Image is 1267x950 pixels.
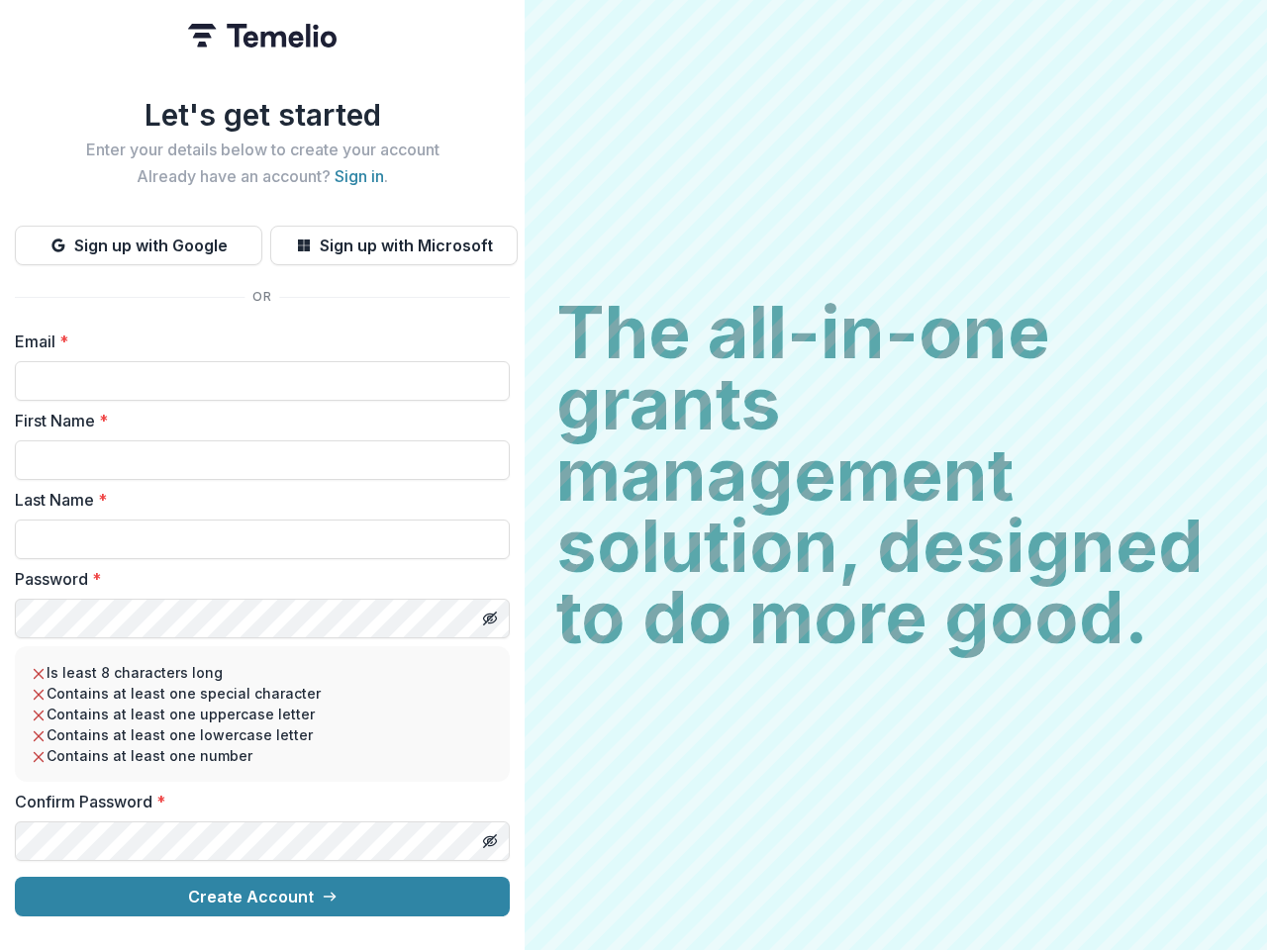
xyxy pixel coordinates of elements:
[15,567,498,591] label: Password
[474,825,506,857] button: Toggle password visibility
[15,167,510,186] h2: Already have an account? .
[15,97,510,133] h1: Let's get started
[15,226,262,265] button: Sign up with Google
[15,877,510,916] button: Create Account
[270,226,518,265] button: Sign up with Microsoft
[15,330,498,353] label: Email
[15,488,498,512] label: Last Name
[15,790,498,813] label: Confirm Password
[15,141,510,159] h2: Enter your details below to create your account
[15,409,498,432] label: First Name
[335,166,384,186] a: Sign in
[31,724,494,745] li: Contains at least one lowercase letter
[474,603,506,634] button: Toggle password visibility
[188,24,337,47] img: Temelio
[31,662,494,683] li: Is least 8 characters long
[31,683,494,704] li: Contains at least one special character
[31,745,494,766] li: Contains at least one number
[31,704,494,724] li: Contains at least one uppercase letter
